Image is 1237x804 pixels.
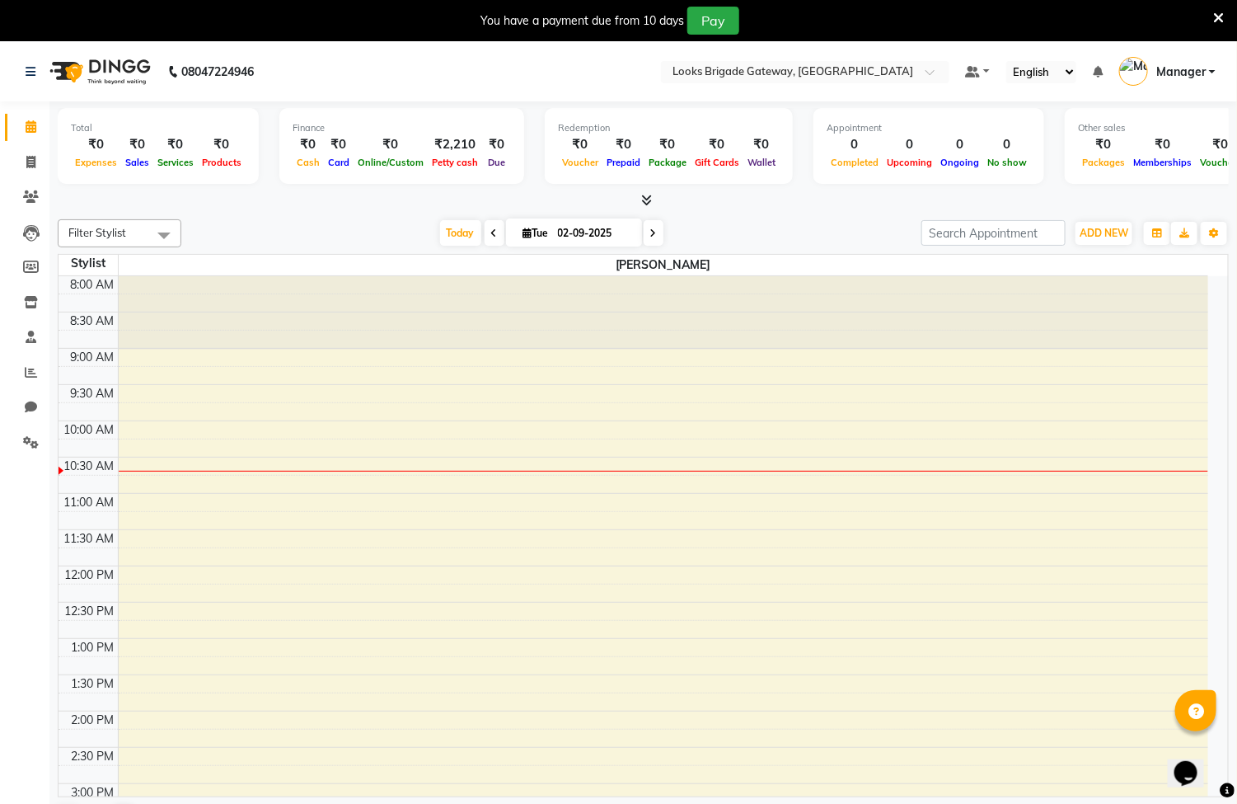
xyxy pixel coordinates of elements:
[743,135,780,154] div: ₹0
[1129,157,1196,168] span: Memberships
[691,157,743,168] span: Gift Cards
[936,135,983,154] div: 0
[602,135,644,154] div: ₹0
[68,313,118,330] div: 8:30 AM
[484,157,509,168] span: Due
[324,135,354,154] div: ₹0
[691,135,743,154] div: ₹0
[827,157,883,168] span: Completed
[428,157,482,168] span: Petty cash
[558,135,602,154] div: ₹0
[198,135,246,154] div: ₹0
[293,135,324,154] div: ₹0
[558,121,780,135] div: Redemption
[354,157,428,168] span: Online/Custom
[354,135,428,154] div: ₹0
[119,255,1209,275] span: [PERSON_NAME]
[42,49,155,95] img: logo
[1078,135,1129,154] div: ₹0
[71,121,246,135] div: Total
[293,157,324,168] span: Cash
[519,227,553,239] span: Tue
[61,530,118,548] div: 11:30 AM
[827,135,883,154] div: 0
[553,221,635,246] input: 2025-09-02
[153,135,198,154] div: ₹0
[324,157,354,168] span: Card
[602,157,644,168] span: Prepaid
[921,220,1066,246] input: Search Appointment
[983,157,1031,168] span: No show
[1078,157,1129,168] span: Packages
[293,121,511,135] div: Finance
[68,748,118,765] div: 2:30 PM
[687,7,739,35] button: Pay
[181,49,254,95] b: 08047224946
[198,157,246,168] span: Products
[743,157,780,168] span: Wallet
[428,135,482,154] div: ₹2,210
[1119,57,1148,86] img: Manager
[480,12,684,30] div: You have a payment due from 10 days
[1080,227,1128,239] span: ADD NEW
[68,675,118,693] div: 1:30 PM
[68,349,118,366] div: 9:00 AM
[62,603,118,620] div: 12:30 PM
[61,494,118,511] div: 11:00 AM
[59,255,118,272] div: Stylist
[1075,222,1132,245] button: ADD NEW
[71,157,121,168] span: Expenses
[883,135,936,154] div: 0
[827,121,1031,135] div: Appointment
[1129,135,1196,154] div: ₹0
[440,220,481,246] span: Today
[644,157,691,168] span: Package
[121,135,153,154] div: ₹0
[68,276,118,294] div: 8:00 AM
[68,784,118,802] div: 3:00 PM
[482,135,511,154] div: ₹0
[983,135,1031,154] div: 0
[68,226,126,239] span: Filter Stylist
[936,157,983,168] span: Ongoing
[558,157,602,168] span: Voucher
[1156,63,1206,81] span: Manager
[61,458,118,475] div: 10:30 AM
[1168,738,1221,788] iframe: chat widget
[62,567,118,584] div: 12:00 PM
[644,135,691,154] div: ₹0
[71,135,121,154] div: ₹0
[68,385,118,402] div: 9:30 AM
[68,639,118,656] div: 1:00 PM
[121,157,153,168] span: Sales
[153,157,198,168] span: Services
[68,712,118,729] div: 2:00 PM
[883,157,936,168] span: Upcoming
[61,421,118,439] div: 10:00 AM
